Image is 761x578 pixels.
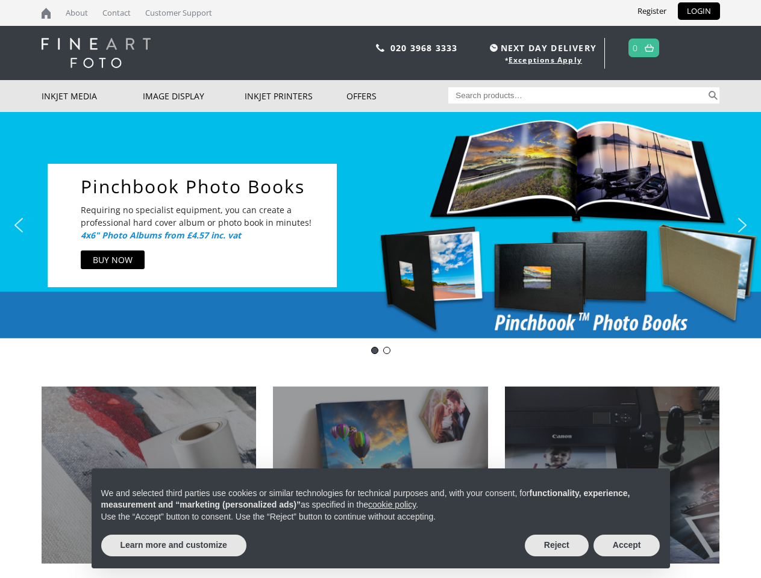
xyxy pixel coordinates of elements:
[42,38,151,68] img: logo-white.svg
[101,488,660,511] p: We and selected third parties use cookies or similar technologies for technical purposes and, wit...
[101,535,246,556] button: Learn more and customize
[42,80,143,112] a: Inkjet Media
[101,511,660,523] p: Use the “Accept” button to consent. Use the “Reject” button to continue without accepting.
[645,44,654,52] img: basket.svg
[733,216,752,235] img: next arrow
[525,535,589,556] button: Reject
[678,2,720,20] a: LOGIN
[42,468,257,482] h2: INKJET MEDIA
[81,176,325,197] a: Pinchbook Photo Books
[93,253,133,266] div: BUY NOW
[383,347,390,354] div: pinch book
[9,216,28,235] img: previous arrow
[490,44,498,52] img: time.svg
[376,44,384,52] img: phone.svg
[706,87,720,104] button: Search
[346,80,448,112] a: Offers
[509,55,582,65] a: Exceptions Apply
[81,204,313,229] p: Requiring no specialist equipment, you can create a professional hard cover album or photo book i...
[82,459,680,578] div: Notice
[448,87,706,104] input: Search products…
[369,344,393,356] div: Choose slide to display.
[371,347,378,354] div: Innova-general
[245,80,346,112] a: Inkjet Printers
[143,80,245,112] a: Image Display
[593,535,660,556] button: Accept
[487,41,597,55] span: NEXT DAY DELIVERY
[368,500,416,509] a: cookie policy
[81,229,241,241] i: 4x6" Photo Albums from £4.57 inc. vat
[101,488,630,510] strong: functionality, experience, measurement and “marketing (personalized ads)”
[390,42,458,54] a: 020 3968 3333
[633,39,638,57] a: 0
[628,2,675,20] a: Register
